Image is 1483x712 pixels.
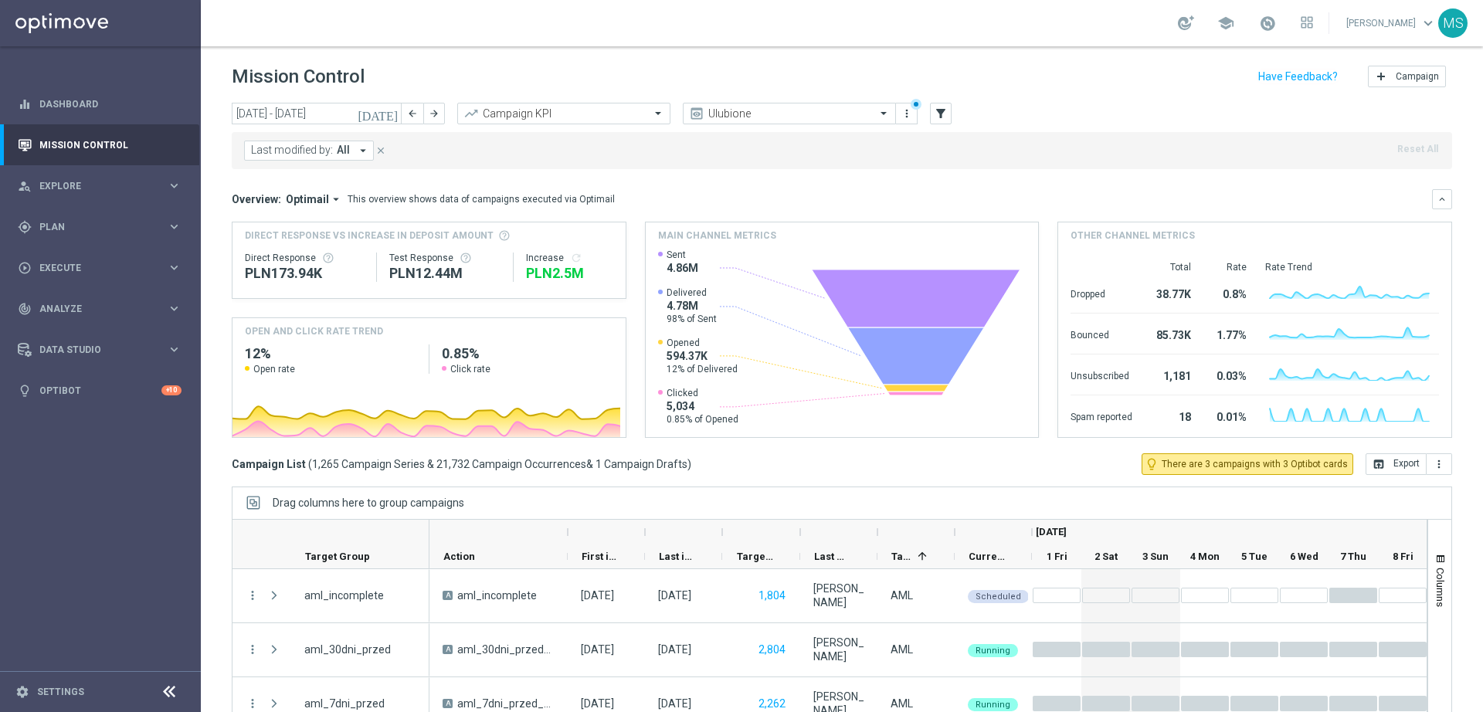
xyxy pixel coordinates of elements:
i: more_vert [1433,458,1445,470]
button: track_changes Analyze keyboard_arrow_right [17,303,182,315]
div: play_circle_outline Execute keyboard_arrow_right [17,262,182,274]
multiple-options-button: Export to CSV [1366,457,1452,470]
h4: Other channel metrics [1071,229,1195,242]
div: Dashboard [18,83,182,124]
span: Data Studio [39,345,167,354]
i: settings [15,685,29,699]
span: 5 Tue [1241,551,1268,562]
span: Plan [39,222,167,232]
span: There are 3 campaigns with 3 Optibot cards [1162,457,1348,471]
input: Select date range [232,103,402,124]
span: 4 Mon [1190,551,1220,562]
i: play_circle_outline [18,261,32,275]
span: AML [891,642,913,656]
div: Explore [18,179,167,193]
span: keyboard_arrow_down [1420,15,1437,32]
span: & [586,458,593,470]
button: keyboard_arrow_down [1432,189,1452,209]
span: Current Status [969,551,1006,562]
span: Sent [667,249,698,261]
button: more_vert [1427,453,1452,475]
div: 38.77K [1151,280,1191,305]
button: lightbulb_outline There are 3 campaigns with 3 Optibot cards [1142,453,1353,475]
span: Columns [1434,568,1447,607]
i: person_search [18,179,32,193]
i: [DATE] [358,107,399,120]
span: aml_30dni_przed_1124 [457,642,555,656]
h2: 12% [245,344,416,363]
button: more_vert [246,588,260,602]
span: First in Range [582,551,619,562]
span: Open rate [253,363,295,375]
a: Mission Control [39,124,182,165]
i: lightbulb_outline [1145,457,1159,471]
div: 31 Aug 2025, Sunday [658,642,691,656]
span: aml_incomplete [457,588,537,602]
div: PLN2,500,137 [526,264,613,283]
i: track_changes [18,302,32,316]
i: add [1375,70,1387,83]
button: person_search Explore keyboard_arrow_right [17,180,182,192]
span: 12% of Delivered [667,363,738,375]
button: more_vert [246,697,260,710]
span: 4.78M [667,299,717,313]
div: 07 Aug 2025, Thursday [581,588,614,602]
span: 4.86M [667,261,698,275]
div: 1.77% [1210,321,1247,346]
div: Test Response [389,252,501,264]
i: trending_up [463,106,479,121]
i: keyboard_arrow_right [167,219,182,234]
span: 1,265 Campaign Series & 21,732 Campaign Occurrences [312,457,586,471]
button: Mission Control [17,139,182,151]
span: Clicked [667,387,738,399]
span: 1 Campaign Drafts [596,457,687,471]
span: school [1217,15,1234,32]
div: Unsubscribed [1071,362,1132,387]
span: Action [443,551,475,562]
span: ( [308,457,312,471]
ng-select: Ulubione [683,103,896,124]
i: arrow_drop_down [329,192,343,206]
span: Explore [39,181,167,191]
colored-tag: Running [968,697,1018,711]
div: Row Groups [273,497,464,509]
div: 85.73K [1151,321,1191,346]
span: Scheduled [976,592,1021,602]
span: aml_7dni_przed [304,697,385,710]
button: 2,804 [757,640,787,659]
button: 1,804 [757,586,787,605]
div: Increase [526,252,613,264]
div: 0.03% [1210,362,1247,387]
i: close [375,145,386,156]
i: more_vert [246,642,260,656]
div: PLN173,937 [245,264,364,283]
button: gps_fixed Plan keyboard_arrow_right [17,221,182,233]
span: Target Group [305,551,370,562]
div: 18 [1151,403,1191,428]
button: add Campaign [1368,66,1446,87]
div: equalizer Dashboard [17,98,182,110]
div: Patryk Przybolewski [813,581,864,609]
div: Execute [18,261,167,275]
colored-tag: Scheduled [968,588,1029,603]
span: 3 Sun [1142,551,1169,562]
a: Dashboard [39,83,182,124]
span: Delivered [667,286,717,299]
div: 1,181 [1151,362,1191,387]
div: Total [1151,261,1191,273]
h4: OPEN AND CLICK RATE TREND [245,324,383,338]
span: 594.37K [667,349,738,363]
span: Execute [39,263,167,273]
button: lightbulb Optibot +10 [17,385,182,397]
span: Last modified by: [251,144,333,157]
span: Optimail [286,192,329,206]
div: 01 Aug 2025, Friday [581,642,614,656]
a: Optibot [39,370,161,411]
h3: Overview: [232,192,281,206]
h1: Mission Control [232,66,365,88]
span: Running [976,700,1010,710]
button: [DATE] [355,103,402,126]
span: Direct Response VS Increase In Deposit Amount [245,229,494,242]
span: ) [687,457,691,471]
